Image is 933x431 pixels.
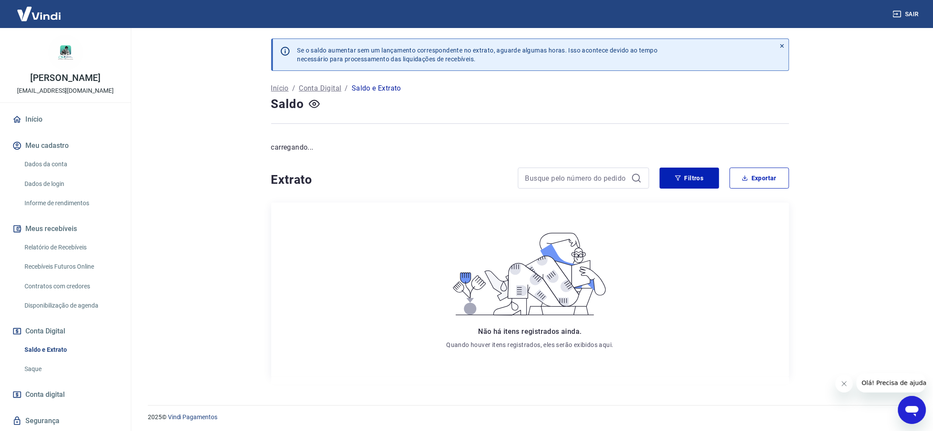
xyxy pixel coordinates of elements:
[525,172,628,185] input: Busque pelo número do pedido
[10,322,120,341] button: Conta Digital
[271,95,304,113] h4: Saldo
[478,327,581,336] span: Não há itens registrados ainda.
[835,375,853,392] iframe: Fechar mensagem
[21,297,120,315] a: Disponibilização de agenda
[898,396,926,424] iframe: Botão para abrir a janela de mensagens
[10,385,120,404] a: Conta digital
[891,6,923,22] button: Sair
[856,373,926,392] iframe: Mensagem da empresa
[730,168,789,189] button: Exportar
[10,0,67,27] img: Vindi
[25,389,65,401] span: Conta digital
[21,175,120,193] a: Dados de login
[21,155,120,173] a: Dados da conta
[21,341,120,359] a: Saldo e Extrato
[446,340,613,349] p: Quando houver itens registrados, eles serão exibidos aqui.
[48,35,83,70] img: 05ab7263-a09e-433c-939c-41b569d985b7.jpeg
[21,238,120,256] a: Relatório de Recebíveis
[299,83,341,94] a: Conta Digital
[5,6,73,13] span: Olá! Precisa de ajuda?
[21,194,120,212] a: Informe de rendimentos
[168,413,217,420] a: Vindi Pagamentos
[10,411,120,431] a: Segurança
[17,86,114,95] p: [EMAIL_ADDRESS][DOMAIN_NAME]
[271,171,507,189] h4: Extrato
[271,83,289,94] a: Início
[21,360,120,378] a: Saque
[21,258,120,276] a: Recebíveis Futuros Online
[30,74,100,83] p: [PERSON_NAME]
[10,136,120,155] button: Meu cadastro
[660,168,719,189] button: Filtros
[148,413,912,422] p: 2025 ©
[21,277,120,295] a: Contratos com credores
[292,83,295,94] p: /
[10,219,120,238] button: Meus recebíveis
[352,83,401,94] p: Saldo e Extrato
[271,142,789,153] p: carregando...
[345,83,348,94] p: /
[297,46,658,63] p: Se o saldo aumentar sem um lançamento correspondente no extrato, aguarde algumas horas. Isso acon...
[10,110,120,129] a: Início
